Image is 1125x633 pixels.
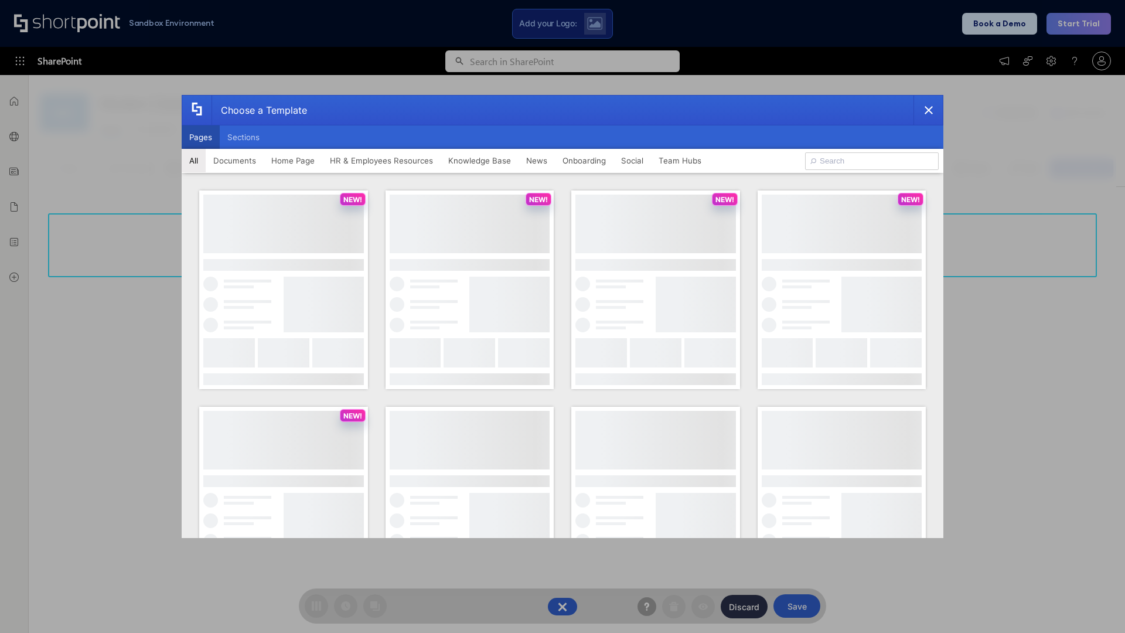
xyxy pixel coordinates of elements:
[322,149,441,172] button: HR & Employees Resources
[182,125,220,149] button: Pages
[1066,577,1125,633] iframe: Chat Widget
[182,95,943,538] div: template selector
[555,149,613,172] button: Onboarding
[182,149,206,172] button: All
[651,149,709,172] button: Team Hubs
[441,149,519,172] button: Knowledge Base
[206,149,264,172] button: Documents
[343,195,362,204] p: NEW!
[529,195,548,204] p: NEW!
[805,152,939,170] input: Search
[715,195,734,204] p: NEW!
[901,195,920,204] p: NEW!
[220,125,267,149] button: Sections
[519,149,555,172] button: News
[264,149,322,172] button: Home Page
[343,411,362,420] p: NEW!
[613,149,651,172] button: Social
[212,96,307,125] div: Choose a Template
